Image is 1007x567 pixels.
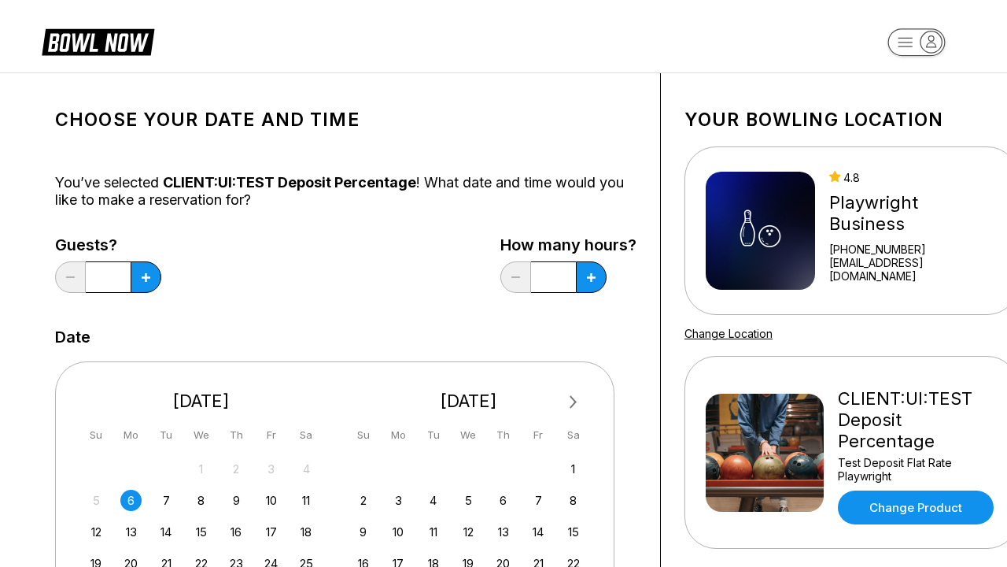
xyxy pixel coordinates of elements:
label: How many hours? [500,236,636,254]
div: Choose Wednesday, November 12th, 2025 [458,521,479,543]
div: Choose Wednesday, October 8th, 2025 [190,490,212,511]
div: [DATE] [79,391,323,412]
div: Choose Sunday, November 9th, 2025 [352,521,374,543]
div: Choose Sunday, October 12th, 2025 [86,521,107,543]
div: Not available Sunday, October 5th, 2025 [86,490,107,511]
div: Choose Friday, November 14th, 2025 [528,521,549,543]
div: Choose Tuesday, October 14th, 2025 [156,521,177,543]
div: Playwright Business [829,192,998,235]
div: Choose Friday, October 17th, 2025 [260,521,282,543]
div: Choose Saturday, October 11th, 2025 [296,490,317,511]
div: Tu [422,424,444,446]
span: CLIENT:UI:TEST Deposit Percentage [163,174,416,191]
div: Not available Thursday, October 2nd, 2025 [226,458,247,480]
div: Choose Friday, October 10th, 2025 [260,490,282,511]
div: [PHONE_NUMBER] [829,243,998,256]
div: Not available Saturday, October 4th, 2025 [296,458,317,480]
a: Change Product [838,491,994,524]
div: We [190,424,212,446]
div: Choose Saturday, November 1st, 2025 [563,458,584,480]
div: Choose Thursday, November 6th, 2025 [492,490,514,511]
img: CLIENT:UI:TEST Deposit Percentage [706,394,824,512]
div: Choose Wednesday, October 15th, 2025 [190,521,212,543]
a: [EMAIL_ADDRESS][DOMAIN_NAME] [829,256,998,283]
div: Not available Friday, October 3rd, 2025 [260,458,282,480]
div: Th [226,424,247,446]
label: Date [55,328,90,346]
label: Guests? [55,236,161,254]
div: Choose Tuesday, October 7th, 2025 [156,490,177,511]
a: Change Location [684,327,773,340]
div: Tu [156,424,177,446]
div: Mo [120,424,142,446]
div: Choose Wednesday, November 5th, 2025 [458,490,479,511]
div: Mo [388,424,409,446]
h1: Choose your Date and time [55,109,636,131]
div: You’ve selected ! What date and time would you like to make a reservation for? [55,174,636,209]
div: Fr [260,424,282,446]
div: Choose Thursday, October 9th, 2025 [226,490,247,511]
div: Choose Tuesday, November 4th, 2025 [422,490,444,511]
div: Sa [296,424,317,446]
div: Choose Saturday, October 18th, 2025 [296,521,317,543]
div: Sa [563,424,584,446]
div: Not available Wednesday, October 1st, 2025 [190,458,212,480]
div: CLIENT:UI:TEST Deposit Percentage [838,388,998,452]
button: Next Month [561,390,586,415]
div: Su [352,424,374,446]
div: Choose Monday, November 10th, 2025 [388,521,409,543]
div: 4.8 [829,171,998,184]
div: Th [492,424,514,446]
div: Choose Tuesday, November 11th, 2025 [422,521,444,543]
div: [DATE] [347,391,591,412]
div: Choose Monday, November 3rd, 2025 [388,490,409,511]
div: Choose Monday, October 13th, 2025 [120,521,142,543]
div: Test Deposit Flat Rate Playwright [838,456,998,483]
div: Choose Friday, November 7th, 2025 [528,490,549,511]
div: Choose Thursday, November 13th, 2025 [492,521,514,543]
img: Playwright Business [706,172,815,290]
div: Choose Sunday, November 2nd, 2025 [352,490,374,511]
div: Choose Thursday, October 16th, 2025 [226,521,247,543]
div: We [458,424,479,446]
div: Choose Monday, October 6th, 2025 [120,490,142,511]
div: Choose Saturday, November 8th, 2025 [563,490,584,511]
div: Choose Saturday, November 15th, 2025 [563,521,584,543]
div: Fr [528,424,549,446]
div: Su [86,424,107,446]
